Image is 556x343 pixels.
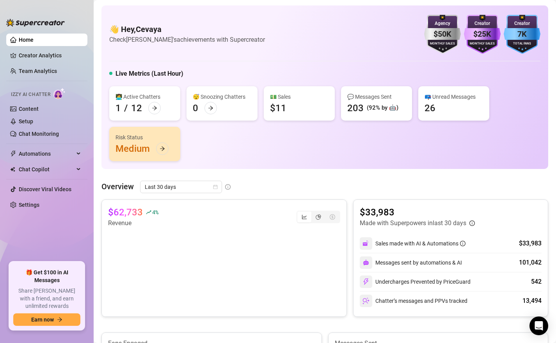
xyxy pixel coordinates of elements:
span: Automations [19,148,74,160]
div: Open Intercom Messenger [529,316,548,335]
div: 😴 Snoozing Chatters [193,92,251,101]
img: Chat Copilot [10,167,15,172]
span: calendar [213,185,218,189]
div: 1 [115,102,121,114]
span: Last 30 days [145,181,217,193]
div: 👩‍💻 Active Chatters [115,92,174,101]
img: AI Chatter [53,88,66,99]
span: arrow-right [152,105,157,111]
div: $25K [464,28,501,40]
article: Made with Superpowers in last 30 days [360,219,466,228]
div: $33,983 [519,239,542,248]
article: $33,983 [360,206,475,219]
article: Revenue [108,219,158,228]
article: Check [PERSON_NAME]'s achievements with Supercreator [109,35,265,44]
img: purple-badge-B9DA21FR.svg [464,15,501,54]
div: 0 [193,102,198,114]
div: $50K [424,28,461,40]
div: Monthly Sales [424,41,461,46]
div: Agency [424,20,461,27]
span: arrow-right [208,105,213,111]
a: Creator Analytics [19,49,81,62]
div: 542 [531,277,542,286]
div: Chatter’s messages and PPVs tracked [360,295,467,307]
span: Izzy AI Chatter [11,91,50,98]
div: Undercharges Prevented by PriceGuard [360,275,471,288]
div: 12 [131,102,142,114]
div: Risk Status [115,133,174,142]
span: arrow-right [160,146,165,151]
span: info-circle [460,241,465,246]
img: svg%3e [362,278,369,285]
div: Creator [504,20,540,27]
div: $11 [270,102,286,114]
span: pie-chart [316,214,321,220]
div: segmented control [297,211,340,223]
img: svg%3e [363,259,369,266]
div: Sales made with AI & Automations [375,239,465,248]
div: 13,494 [522,296,542,306]
div: 26 [425,102,435,114]
article: $62,733 [108,206,143,219]
article: Overview [101,181,134,192]
span: info-circle [225,184,231,190]
h4: 👋 Hey, Cevaya [109,24,265,35]
span: Chat Copilot [19,163,74,176]
a: Content [19,106,39,112]
div: Messages sent by automations & AI [360,256,462,269]
span: 🎁 Get $100 in AI Messages [13,269,80,284]
img: blue-badge-DgoSNQY1.svg [504,15,540,54]
a: Team Analytics [19,68,57,74]
div: 💵 Sales [270,92,329,101]
img: logo-BBDzfeDw.svg [6,19,65,27]
button: Earn nowarrow-right [13,313,80,326]
span: line-chart [302,214,307,220]
a: Home [19,37,34,43]
span: Earn now [31,316,54,323]
div: Total Fans [504,41,540,46]
span: thunderbolt [10,151,16,157]
div: 203 [347,102,364,114]
h5: Live Metrics (Last Hour) [115,69,183,78]
div: 101,042 [519,258,542,267]
a: Setup [19,118,33,124]
div: 📪 Unread Messages [425,92,483,101]
div: 7K [504,28,540,40]
img: silver-badge-roxG0hHS.svg [424,15,461,54]
img: svg%3e [362,297,369,304]
div: (92% by 🤖) [367,103,398,113]
div: Creator [464,20,501,27]
span: 4 % [152,208,158,216]
a: Settings [19,202,39,208]
span: info-circle [469,220,475,226]
div: 💬 Messages Sent [347,92,406,101]
a: Discover Viral Videos [19,186,71,192]
span: rise [146,210,151,215]
a: Chat Monitoring [19,131,59,137]
img: svg%3e [362,240,369,247]
span: dollar-circle [330,214,335,220]
span: Share [PERSON_NAME] with a friend, and earn unlimited rewards [13,287,80,310]
span: arrow-right [57,317,62,322]
div: Monthly Sales [464,41,501,46]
